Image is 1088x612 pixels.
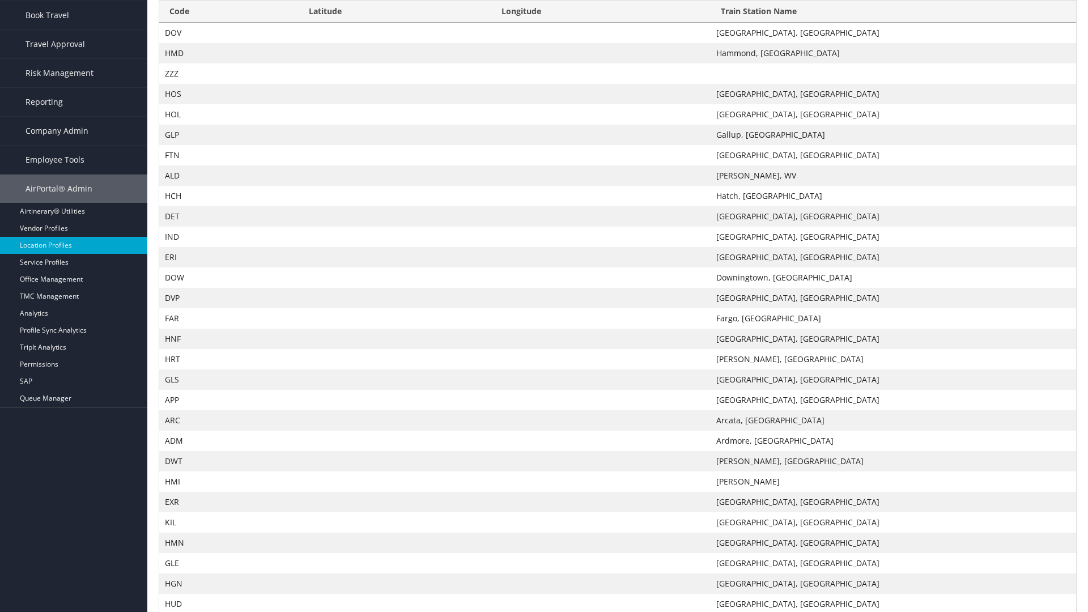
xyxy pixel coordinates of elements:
span: Book Travel [25,1,69,29]
td: Ardmore, [GEOGRAPHIC_DATA] [711,431,1076,451]
td: [GEOGRAPHIC_DATA], [GEOGRAPHIC_DATA] [711,227,1076,247]
td: EXR [159,492,299,512]
td: DVP [159,288,299,308]
td: HCH [159,186,299,206]
td: HGN [159,573,299,594]
span: AirPortal® Admin [25,175,92,203]
td: [GEOGRAPHIC_DATA], [GEOGRAPHIC_DATA] [711,492,1076,512]
span: Company Admin [25,117,88,145]
td: [GEOGRAPHIC_DATA], [GEOGRAPHIC_DATA] [711,390,1076,410]
td: [PERSON_NAME], [GEOGRAPHIC_DATA] [711,349,1076,369]
td: FAR [159,308,299,329]
td: [GEOGRAPHIC_DATA], [GEOGRAPHIC_DATA] [711,247,1076,267]
td: Arcata, [GEOGRAPHIC_DATA] [711,410,1076,431]
th: Longitude: activate to sort column ascending [491,1,711,23]
td: [GEOGRAPHIC_DATA], [GEOGRAPHIC_DATA] [711,288,1076,308]
td: IND [159,227,299,247]
td: [GEOGRAPHIC_DATA], [GEOGRAPHIC_DATA] [711,329,1076,349]
td: [PERSON_NAME] [711,471,1076,492]
td: HOL [159,104,299,125]
td: HNF [159,329,299,349]
td: FTN [159,145,299,165]
th: Latitude: activate to sort column descending [299,1,491,23]
td: [GEOGRAPHIC_DATA], [GEOGRAPHIC_DATA] [711,369,1076,390]
td: HOS [159,84,299,104]
td: ERI [159,247,299,267]
td: Hammond, [GEOGRAPHIC_DATA] [711,43,1076,63]
td: [GEOGRAPHIC_DATA], [GEOGRAPHIC_DATA] [711,553,1076,573]
td: [GEOGRAPHIC_DATA], [GEOGRAPHIC_DATA] [711,573,1076,594]
td: Downingtown, [GEOGRAPHIC_DATA] [711,267,1076,288]
td: [GEOGRAPHIC_DATA], [GEOGRAPHIC_DATA] [711,23,1076,43]
td: Fargo, [GEOGRAPHIC_DATA] [711,308,1076,329]
td: [GEOGRAPHIC_DATA], [GEOGRAPHIC_DATA] [711,206,1076,227]
td: [GEOGRAPHIC_DATA], [GEOGRAPHIC_DATA] [711,84,1076,104]
td: HMI [159,471,299,492]
span: Risk Management [25,59,93,87]
td: DET [159,206,299,227]
td: GLS [159,369,299,390]
td: ADM [159,431,299,451]
td: HRT [159,349,299,369]
td: ZZZ [159,63,299,84]
td: GLE [159,553,299,573]
span: Reporting [25,88,63,116]
th: Train Station Name: activate to sort column ascending [711,1,1076,23]
td: HMD [159,43,299,63]
td: DOW [159,267,299,288]
td: [GEOGRAPHIC_DATA], [GEOGRAPHIC_DATA] [711,104,1076,125]
td: [GEOGRAPHIC_DATA], [GEOGRAPHIC_DATA] [711,512,1076,533]
td: ALD [159,165,299,186]
td: [PERSON_NAME], [GEOGRAPHIC_DATA] [711,451,1076,471]
td: Gallup, [GEOGRAPHIC_DATA] [711,125,1076,145]
td: HMN [159,533,299,553]
td: [GEOGRAPHIC_DATA], [GEOGRAPHIC_DATA] [711,533,1076,553]
td: [PERSON_NAME], WV [711,165,1076,186]
td: Hatch, [GEOGRAPHIC_DATA] [711,186,1076,206]
th: Code: activate to sort column ascending [159,1,299,23]
td: KIL [159,512,299,533]
td: DOV [159,23,299,43]
span: Travel Approval [25,30,85,58]
td: DWT [159,451,299,471]
span: Employee Tools [25,146,84,174]
td: APP [159,390,299,410]
td: GLP [159,125,299,145]
td: [GEOGRAPHIC_DATA], [GEOGRAPHIC_DATA] [711,145,1076,165]
td: ARC [159,410,299,431]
